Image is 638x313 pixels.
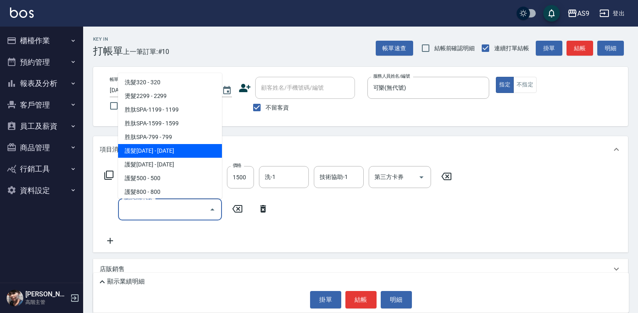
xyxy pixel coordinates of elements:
span: 結帳前確認明細 [434,44,475,53]
span: 連續打單結帳 [494,44,529,53]
button: 明細 [597,41,624,56]
img: Logo [10,7,34,18]
h5: [PERSON_NAME] [25,290,68,298]
button: AS9 [564,5,593,22]
button: save [543,5,560,22]
img: Person [7,290,23,306]
p: 項目消費 [100,145,125,154]
button: Open [415,171,428,184]
button: 櫃檯作業 [3,30,80,51]
button: 掛單 [536,41,562,56]
label: 服務人員姓名/編號 [373,73,410,79]
button: 明細 [381,291,412,308]
button: 結帳 [345,291,377,308]
button: Choose date, selected date is 2025-08-17 [217,81,237,100]
h2: Key In [93,37,123,42]
p: 顯示業績明細 [107,277,145,286]
div: 項目消費 [93,136,628,163]
span: 護髮800 - 800 [118,185,222,199]
h3: 打帳單 [93,45,123,57]
span: 洗髮320 - 320 [118,76,222,89]
button: 不指定 [513,77,537,93]
button: 登出 [596,6,628,21]
button: 行銷工具 [3,158,80,180]
button: 客戶管理 [3,94,80,116]
label: 帳單日期 [110,76,127,83]
div: 店販銷售 [93,259,628,279]
span: 上一筆訂單:#10 [123,46,170,57]
button: 報表及分析 [3,73,80,94]
span: 胜肽SPA-799 - 799 [118,130,222,144]
span: 燙髮2299 - 2299 [118,89,222,103]
span: 護髮[DATE] - [DATE] [118,158,222,171]
span: 護髮500 - 500 [118,171,222,185]
span: 胜肽SPA-1599 - 1599 [118,117,222,130]
span: 護髮[DATE] - [DATE] [118,144,222,158]
button: 員工及薪資 [3,115,80,137]
button: 資料設定 [3,180,80,201]
span: 胜肽SPA-1199 - 1199 [118,103,222,117]
button: 掛單 [310,291,341,308]
div: AS9 [577,8,589,19]
button: 帳單速查 [376,41,413,56]
button: 結帳 [567,41,593,56]
span: 不留客資 [266,103,289,112]
button: 指定 [496,77,514,93]
button: 商品管理 [3,137,80,159]
p: 高階主管 [25,298,68,306]
input: YYYY/MM/DD hh:mm [110,83,214,97]
button: 預約管理 [3,51,80,73]
p: 店販銷售 [100,265,125,274]
button: Close [206,203,219,216]
label: 價格 [233,162,241,169]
